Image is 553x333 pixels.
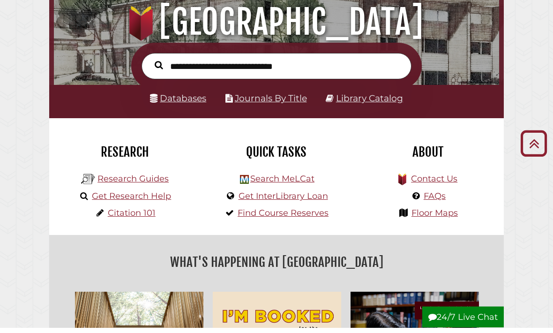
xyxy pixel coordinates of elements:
[56,150,194,166] h2: Research
[411,179,457,189] a: Contact Us
[517,141,551,156] a: Back to Top
[240,181,249,189] img: Hekman Library Logo
[238,213,329,224] a: Find Course Reserves
[424,197,446,207] a: FAQs
[411,213,458,224] a: Floor Maps
[108,213,156,224] a: Citation 101
[92,197,171,207] a: Get Research Help
[150,65,168,77] button: Search
[56,257,497,279] h2: What's Happening at [GEOGRAPHIC_DATA]
[81,178,95,192] img: Hekman Library Logo
[336,98,403,109] a: Library Catalog
[235,98,307,109] a: Journals By Title
[208,150,345,166] h2: Quick Tasks
[62,7,491,48] h1: [GEOGRAPHIC_DATA]
[155,67,163,76] i: Search
[150,98,206,109] a: Databases
[250,179,314,189] a: Search MeLCat
[97,179,169,189] a: Research Guides
[359,150,497,166] h2: About
[239,197,328,207] a: Get InterLibrary Loan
